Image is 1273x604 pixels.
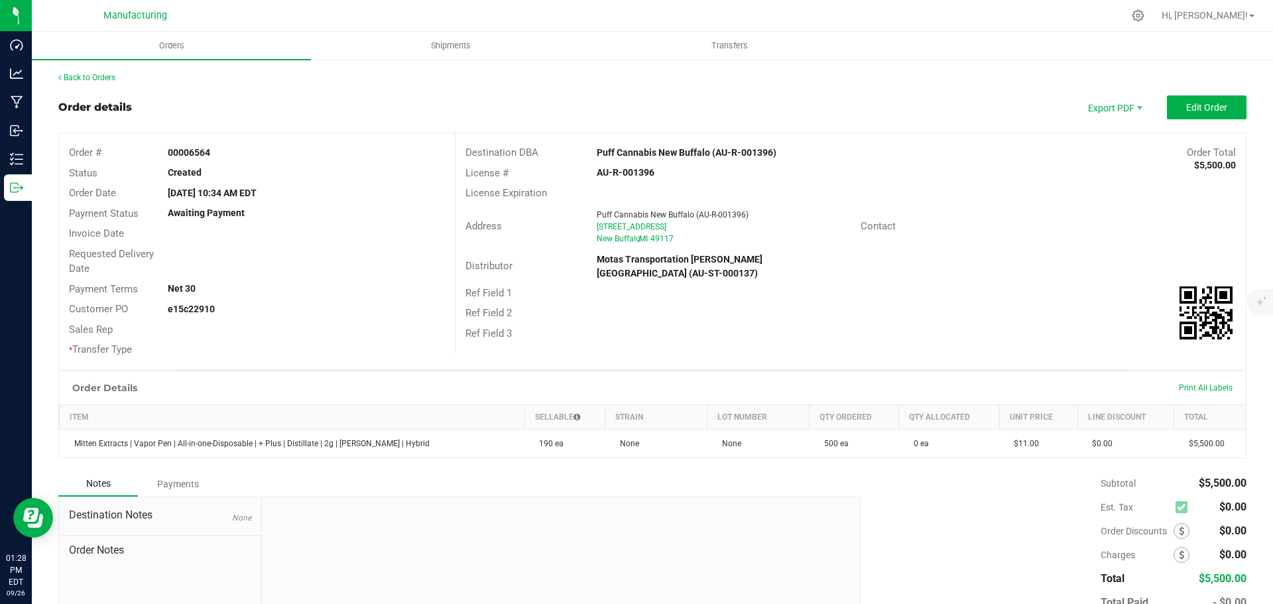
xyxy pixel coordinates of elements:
inline-svg: Outbound [10,181,23,194]
span: License Expiration [465,187,547,199]
li: Export PDF [1074,95,1154,119]
strong: Puff Cannabis New Buffalo (AU-R-001396) [597,147,776,158]
inline-svg: Manufacturing [10,95,23,109]
span: $5,500.00 [1199,572,1246,585]
span: Hi, [PERSON_NAME]! [1162,10,1248,21]
th: Total [1174,404,1246,429]
span: Calculate excise tax [1176,498,1193,516]
inline-svg: Analytics [10,67,23,80]
span: Transfers [694,40,766,52]
span: Order Date [69,187,116,199]
qrcode: 00006564 [1180,286,1233,339]
span: Ref Field 1 [465,287,512,299]
strong: Motas Transportation [PERSON_NAME][GEOGRAPHIC_DATA] (AU-ST-000137) [597,254,762,278]
span: [STREET_ADDRESS] [597,222,666,231]
span: Subtotal [1101,478,1136,489]
p: 01:28 PM EDT [6,552,26,588]
span: Order Total [1187,147,1236,158]
span: New Buffalo [597,234,640,243]
span: $0.00 [1219,548,1246,561]
span: Invoice Date [69,227,124,239]
span: Payment Terms [69,283,138,295]
span: Destination DBA [465,147,538,158]
inline-svg: Dashboard [10,38,23,52]
strong: [DATE] 10:34 AM EDT [168,188,257,198]
th: Qty Ordered [810,404,899,429]
span: 190 ea [532,439,564,448]
span: 49117 [650,234,674,243]
th: Line Discount [1077,404,1174,429]
strong: Net 30 [168,283,196,294]
span: Shipments [413,40,489,52]
img: Scan me! [1180,286,1233,339]
span: 0 ea [907,439,929,448]
strong: Awaiting Payment [168,208,245,218]
span: None [715,439,741,448]
div: Manage settings [1130,9,1146,22]
span: MI [639,234,648,243]
span: Distributor [465,260,513,272]
span: Manufacturing [103,10,167,21]
span: None [232,513,251,522]
a: Shipments [311,32,590,60]
span: $11.00 [1007,439,1039,448]
strong: $5,500.00 [1194,160,1236,170]
div: Notes [58,471,138,497]
inline-svg: Inbound [10,124,23,137]
span: Payment Status [69,208,139,219]
span: Puff Cannabis New Buffalo (AU-R-001396) [597,210,749,219]
span: Order Discounts [1101,526,1174,536]
inline-svg: Inventory [10,152,23,166]
span: Edit Order [1186,102,1227,113]
div: Payments [138,472,217,496]
span: Address [465,220,502,232]
span: Charges [1101,550,1174,560]
span: 500 ea [818,439,849,448]
div: Order details [58,99,132,115]
span: Order # [69,147,101,158]
th: Unit Price [999,404,1077,429]
p: 09/26 [6,588,26,598]
span: Customer PO [69,303,128,315]
span: Requested Delivery Date [69,248,154,275]
iframe: Resource center [13,498,53,538]
span: Transfer Type [69,343,132,355]
span: License # [465,167,509,179]
span: Mitten Extracts | Vapor Pen | All-in-one-Disposable | + Plus | Distillate | 2g | [PERSON_NAME] | ... [68,439,430,448]
th: Qty Allocated [899,404,999,429]
h1: Order Details [72,383,137,393]
span: Destination Notes [69,507,251,523]
strong: AU-R-001396 [597,167,654,178]
a: Orders [32,32,311,60]
span: $5,500.00 [1182,439,1225,448]
span: Contact [861,220,896,232]
strong: e15c22910 [168,304,215,314]
span: Est. Tax [1101,502,1170,513]
a: Transfers [590,32,869,60]
span: Order Notes [69,542,251,558]
strong: Created [168,167,202,178]
span: Sales Rep [69,324,113,335]
th: Sellable [524,404,605,429]
span: Print All Labels [1179,383,1233,393]
span: Total [1101,572,1124,585]
th: Item [60,404,525,429]
span: $5,500.00 [1199,477,1246,489]
span: $0.00 [1219,524,1246,537]
span: $0.00 [1219,501,1246,513]
span: None [613,439,639,448]
span: Ref Field 2 [465,307,512,319]
span: Ref Field 3 [465,328,512,339]
span: $0.00 [1085,439,1113,448]
span: , [638,234,639,243]
a: Back to Orders [58,73,115,82]
span: Status [69,167,97,179]
button: Edit Order [1167,95,1246,119]
span: Orders [141,40,202,52]
strong: 00006564 [168,147,210,158]
th: Lot Number [707,404,810,429]
th: Strain [605,404,707,429]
